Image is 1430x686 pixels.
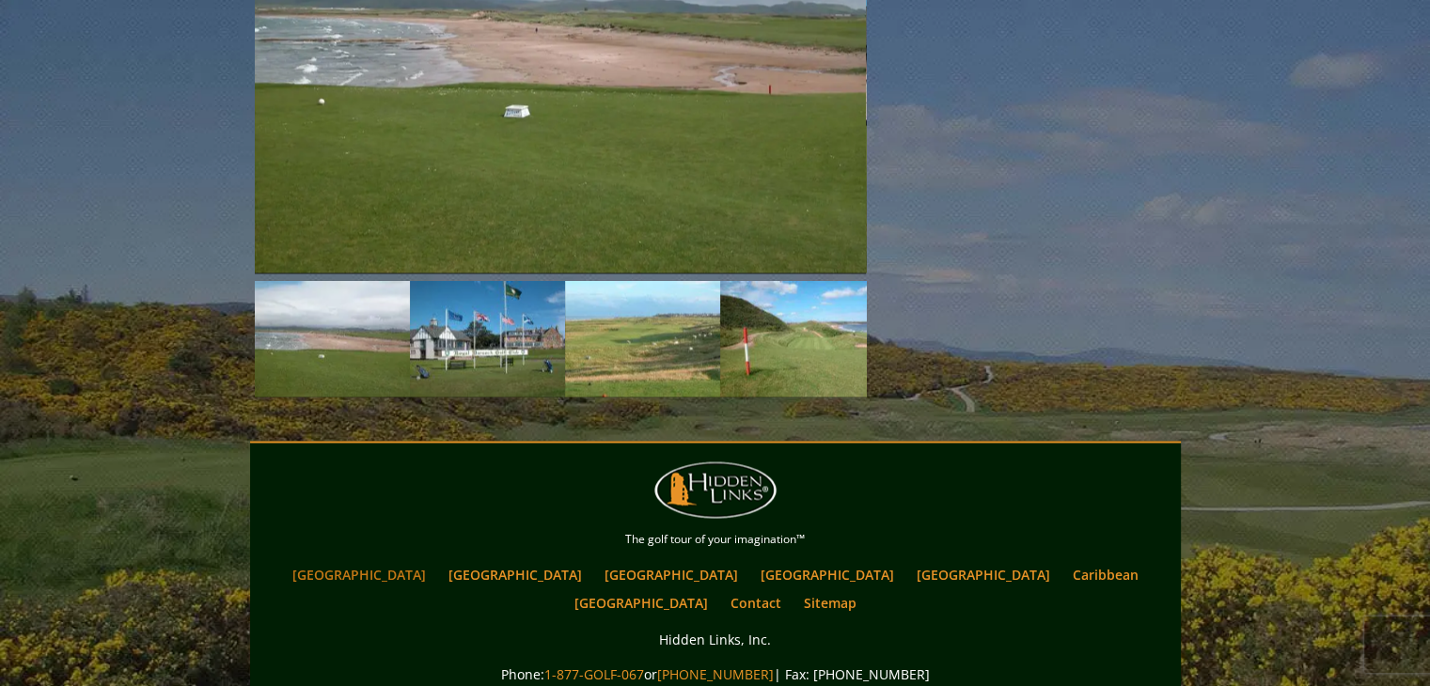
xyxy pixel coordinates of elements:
a: 1-877-GOLF-067 [544,664,644,682]
a: [GEOGRAPHIC_DATA] [751,561,904,588]
a: Contact [721,588,791,616]
a: [GEOGRAPHIC_DATA] [595,561,747,588]
a: [GEOGRAPHIC_DATA] [283,561,435,588]
a: [GEOGRAPHIC_DATA] [907,561,1060,588]
a: Caribbean [1063,561,1148,588]
a: [GEOGRAPHIC_DATA] [439,561,591,588]
a: Sitemap [794,588,866,616]
a: [GEOGRAPHIC_DATA] [565,588,717,616]
p: The golf tour of your imagination™ [255,529,1176,550]
p: Hidden Links, Inc. [255,627,1176,650]
a: [PHONE_NUMBER] [657,664,774,682]
p: Phone: or | Fax: [PHONE_NUMBER] [255,662,1176,685]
